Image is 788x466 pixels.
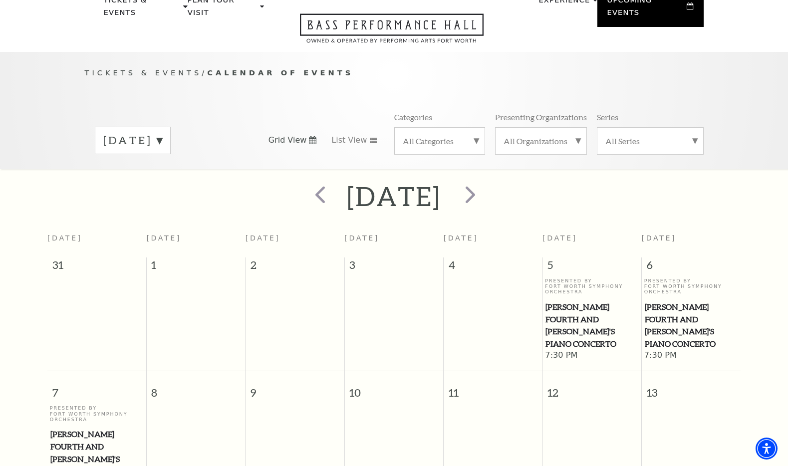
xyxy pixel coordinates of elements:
span: [PERSON_NAME] Fourth and [PERSON_NAME]'s Piano Concerto [645,301,738,350]
p: Presented By Fort Worth Symphony Orchestra [545,278,639,295]
h2: [DATE] [347,180,441,212]
span: [DATE] [444,234,479,242]
span: 5 [543,257,641,277]
span: 31 [47,257,146,277]
span: 9 [246,371,344,406]
button: next [451,179,487,214]
span: [DATE] [542,234,577,242]
p: / [85,67,704,79]
span: 12 [543,371,641,406]
a: Open this option [264,13,520,52]
button: prev [301,179,337,214]
p: Categories [394,112,432,122]
label: [DATE] [103,133,162,148]
span: 8 [147,371,245,406]
span: 3 [345,257,443,277]
a: Brahms Fourth and Grieg's Piano Concerto [545,301,639,350]
div: Accessibility Menu [756,438,778,460]
span: 10 [345,371,443,406]
span: List View [331,135,367,146]
label: All Organizations [504,136,578,146]
span: [DATE] [344,234,379,242]
p: Presented By Fort Worth Symphony Orchestra [50,405,144,422]
span: 1 [147,257,245,277]
span: [DATE] [47,234,82,242]
p: Presented By Fort Worth Symphony Orchestra [644,278,738,295]
span: 11 [444,371,542,406]
span: 13 [642,371,741,406]
a: Brahms Fourth and Grieg's Piano Concerto [644,301,738,350]
span: [DATE] [146,234,181,242]
span: Calendar of Events [207,68,353,77]
label: All Categories [403,136,477,146]
span: 4 [444,257,542,277]
p: Series [597,112,618,122]
label: All Series [605,136,695,146]
span: [DATE] [642,234,677,242]
p: Presenting Organizations [495,112,587,122]
span: 7:30 PM [545,350,639,361]
span: Grid View [268,135,307,146]
span: [PERSON_NAME] Fourth and [PERSON_NAME]'s Piano Concerto [545,301,638,350]
span: 7 [47,371,146,406]
span: 6 [642,257,741,277]
span: Tickets & Events [85,68,202,77]
span: 2 [246,257,344,277]
span: [DATE] [246,234,280,242]
span: 7:30 PM [644,350,738,361]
